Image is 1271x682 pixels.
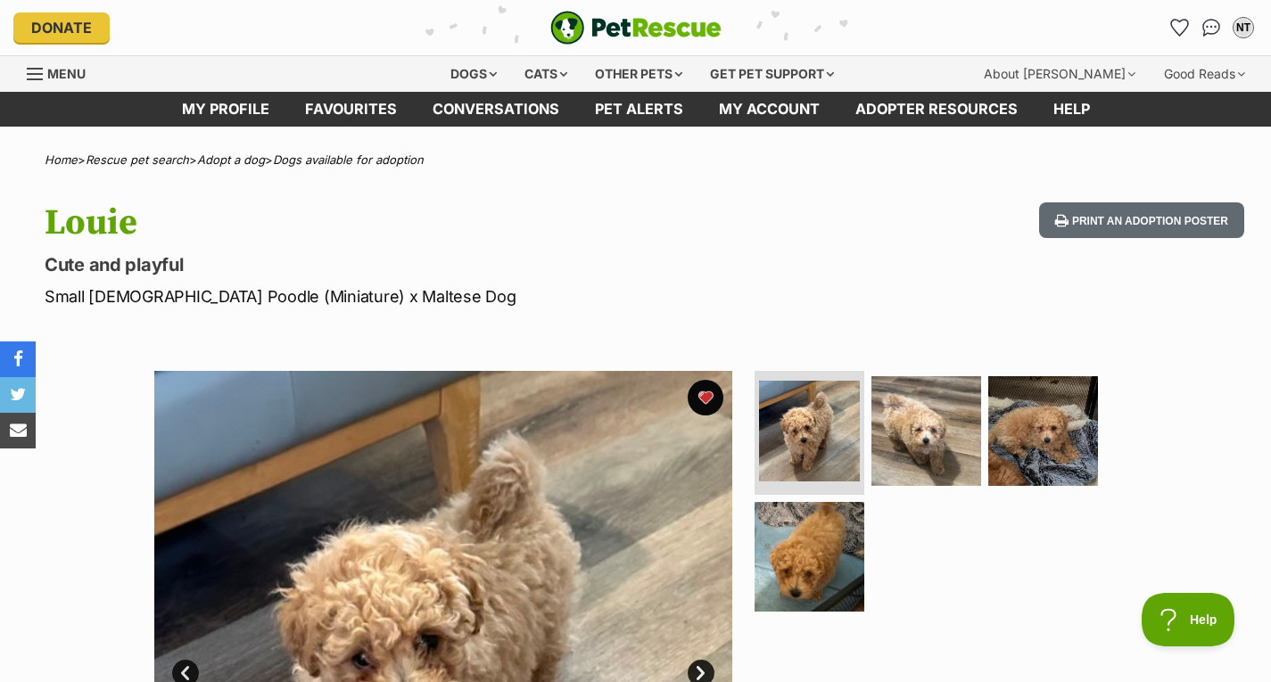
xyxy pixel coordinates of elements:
a: Adopter resources [838,92,1036,127]
a: Home [45,152,78,167]
img: Photo of Louie [759,381,860,481]
a: My account [701,92,838,127]
a: Conversations [1197,13,1226,42]
div: NT [1234,19,1252,37]
button: My account [1229,13,1258,42]
a: Favourites [1165,13,1193,42]
img: logo-e224e6f780fb5917bec1dbf3a21bbac754714ae5b6737aabdf751b685950b380.svg [550,11,722,45]
a: Help [1036,92,1108,127]
div: About [PERSON_NAME] [971,56,1148,92]
a: Donate [13,12,110,43]
ul: Account quick links [1165,13,1258,42]
img: Photo of Louie [755,502,864,612]
img: Photo of Louie [871,376,981,486]
a: Adopt a dog [197,152,265,167]
p: Small [DEMOGRAPHIC_DATA] Poodle (Miniature) x Maltese Dog [45,284,775,308]
div: Dogs [438,56,509,92]
img: chat-41dd97257d64d25036548639549fe6c8038ab92f7586957e7f3b1b290dea8141.svg [1202,19,1221,37]
img: Photo of Louie [988,376,1098,486]
a: Favourites [287,92,415,127]
h1: Louie [45,202,775,243]
a: Dogs available for adoption [273,152,424,167]
a: conversations [415,92,577,127]
div: Get pet support [697,56,846,92]
span: Menu [47,66,86,81]
a: PetRescue [550,11,722,45]
a: Menu [27,56,98,88]
div: Cats [512,56,580,92]
button: favourite [688,380,723,415]
button: Print an adoption poster [1039,202,1244,239]
a: My profile [164,92,287,127]
a: Rescue pet search [86,152,189,167]
p: Cute and playful [45,252,775,277]
iframe: Help Scout Beacon - Open [1142,593,1235,646]
div: Other pets [582,56,695,92]
a: Pet alerts [577,92,701,127]
div: Good Reads [1151,56,1258,92]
